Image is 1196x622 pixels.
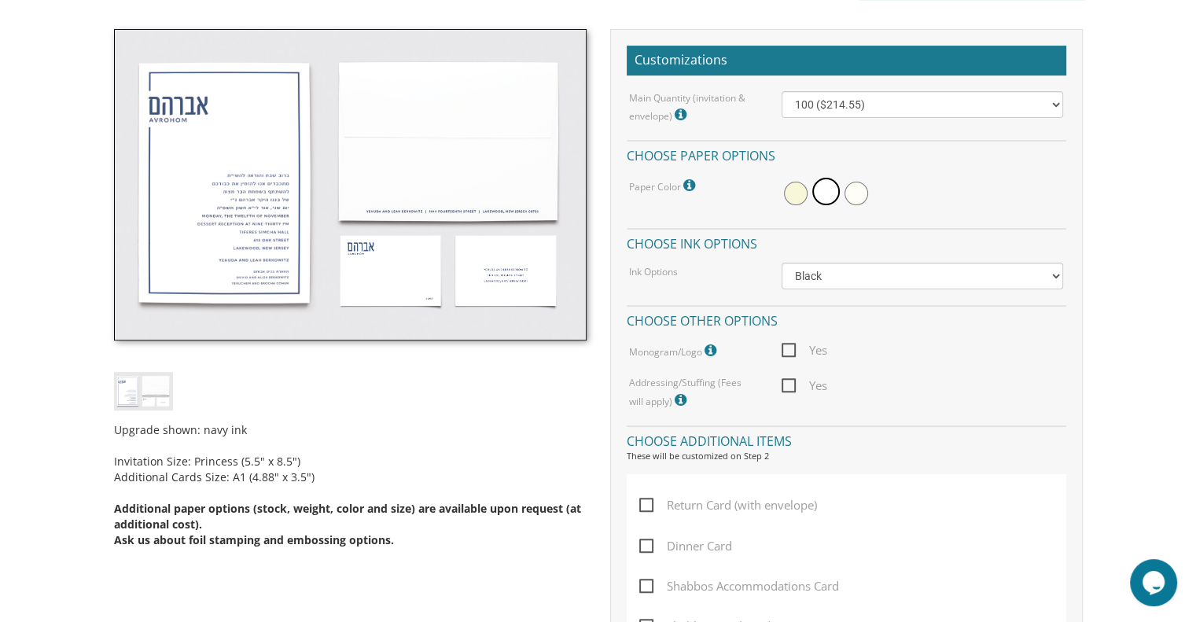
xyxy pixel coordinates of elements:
[114,532,394,547] span: Ask us about foil stamping and embossing options.
[629,340,720,361] label: Monogram/Logo
[114,410,587,548] div: Upgrade shown: navy ink Invitation Size: Princess (5.5" x 8.5") Additional Cards Size: A1 (4.88" ...
[782,340,827,360] span: Yes
[782,376,827,396] span: Yes
[629,265,678,278] label: Ink Options
[114,501,581,532] span: Additional paper options (stock, weight, color and size) are available upon request (at additiona...
[639,495,817,515] span: Return Card (with envelope)
[114,29,587,340] img: bminv-thumb-13.jpg
[114,372,173,410] img: bminv-thumb-13.jpg
[627,450,1066,462] div: These will be customized on Step 2
[627,228,1066,256] h4: Choose ink options
[627,425,1066,453] h4: Choose additional items
[629,91,758,125] label: Main Quantity (invitation & envelope)
[639,536,732,556] span: Dinner Card
[627,140,1066,167] h4: Choose paper options
[627,305,1066,333] h4: Choose other options
[627,46,1066,75] h2: Customizations
[629,376,758,410] label: Addressing/Stuffing (Fees will apply)
[1130,559,1180,606] iframe: chat widget
[639,576,839,596] span: Shabbos Accommodations Card
[629,175,699,196] label: Paper Color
